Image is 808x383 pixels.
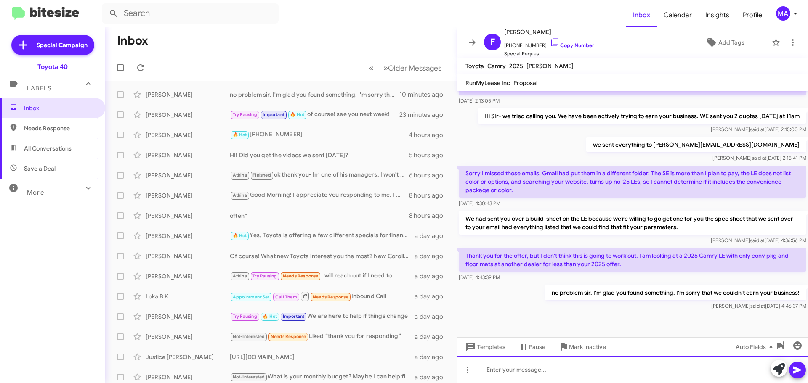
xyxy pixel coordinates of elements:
a: Special Campaign [11,35,94,55]
span: » [383,63,388,73]
span: said at [750,303,765,309]
div: HI! Did you get the videos we sent [DATE]? [230,151,409,159]
a: Copy Number [550,42,594,48]
div: Of course! What new Toyota interest you the most? New Corolla? Camry? RAV4? [230,252,415,260]
input: Search [102,3,279,24]
span: Older Messages [388,63,441,73]
div: [PERSON_NAME] [146,272,230,280]
span: Save a Deal [24,164,56,173]
div: [PERSON_NAME] [146,111,230,119]
span: Needs Response [24,124,96,132]
div: [PERSON_NAME] [146,131,230,139]
div: 8 hours ago [409,211,450,220]
p: we sent everything to [PERSON_NAME][EMAIL_ADDRESS][DOMAIN_NAME] [586,137,806,152]
span: Needs Response [313,294,348,300]
button: Next [378,59,447,77]
span: « [369,63,374,73]
div: a day ago [415,333,450,341]
span: Special Campaign [37,41,88,49]
button: Previous [364,59,379,77]
div: [PERSON_NAME] [146,211,230,220]
span: said at [750,237,765,243]
h1: Inbox [117,34,148,48]
p: Thank you for the offer, but I don't think this is going to work out. I am looking at a 2026 Camr... [459,248,806,272]
div: MA [776,6,790,21]
span: [PERSON_NAME] [526,62,574,70]
div: 4 hours ago [409,131,450,139]
div: a day ago [415,312,450,321]
div: 8 hours ago [409,191,450,200]
span: All Conversations [24,144,72,153]
span: Not-Interested [233,374,265,380]
p: Hi SIr- we tried calling you. We have been actively trying to earn your business. WE sent you 2 q... [478,108,806,124]
p: We had sent you over a build sheet on the LE because we’re willing to go get one for you the spec... [459,211,806,235]
div: [PERSON_NAME] [146,151,230,159]
div: [PERSON_NAME] [146,333,230,341]
span: [PERSON_NAME] [DATE] 4:46:37 PM [711,303,806,309]
span: Templates [464,339,505,354]
span: [PERSON_NAME] [504,27,594,37]
span: Needs Response [271,334,306,339]
a: Inbox [626,3,657,27]
span: [DATE] 4:30:43 PM [459,200,500,206]
div: [PERSON_NAME] [146,171,230,180]
p: no problem sir. I'm glad you found something. I'm sorry that we couldn't earn your business! [545,285,806,300]
span: More [27,189,44,196]
span: said at [750,126,765,132]
div: Justice [PERSON_NAME] [146,353,230,361]
div: [URL][DOMAIN_NAME] [230,353,415,361]
button: Templates [457,339,512,354]
div: a day ago [415,252,450,260]
span: RunMyLease Inc [465,79,510,87]
span: Appointment Set [233,294,270,300]
span: Labels [27,85,51,92]
span: Mark Inactive [569,339,606,354]
span: Try Pausing [233,314,257,319]
div: a day ago [415,373,450,381]
span: Try Pausing [252,273,277,279]
div: Loka B K [146,292,230,301]
span: 🔥 Hot [233,233,247,238]
span: Important [283,314,305,319]
span: Important [263,112,284,117]
span: Finished [252,172,271,178]
span: [PERSON_NAME] [DATE] 4:36:56 PM [711,237,806,243]
div: [PERSON_NAME] [146,232,230,240]
nav: Page navigation example [364,59,447,77]
p: Sorry I missed those emails, Gmail had put them in a different folder. The SE is more than I plan... [459,166,806,198]
span: [PERSON_NAME] [DATE] 2:15:41 PM [712,155,806,161]
span: F [490,35,495,49]
div: [PERSON_NAME] [146,373,230,381]
div: What is your monthly budget? Maybe I can help find you something [230,372,415,382]
button: Add Tags [681,35,768,50]
span: Special Request [504,50,594,58]
div: Toyota 40 [37,63,68,71]
div: 6 hours ago [409,171,450,180]
div: 5 hours ago [409,151,450,159]
div: of course! see you next week! [230,110,399,119]
div: [PERSON_NAME] [146,252,230,260]
span: 2025 [509,62,523,70]
button: MA [769,6,799,21]
div: often^ [230,211,409,220]
div: We are here to help if things change [230,312,415,321]
div: a day ago [415,292,450,301]
a: Profile [736,3,769,27]
div: a day ago [415,232,450,240]
div: a day ago [415,272,450,280]
div: ok thank you- Im one of his managers. I won't text you anymore. [230,170,409,180]
div: I will reach out if I need to. [230,271,415,281]
div: Inbound Call [230,291,415,301]
div: [PHONE_NUMBER] [230,130,409,140]
span: Not-Interested [233,334,265,339]
a: Insights [699,3,736,27]
span: Auto Fields [736,339,776,354]
span: [DATE] 4:43:39 PM [459,274,500,280]
span: Toyota [465,62,484,70]
a: Calendar [657,3,699,27]
span: Athina [233,172,247,178]
span: [PERSON_NAME] [DATE] 2:15:00 PM [711,126,806,132]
